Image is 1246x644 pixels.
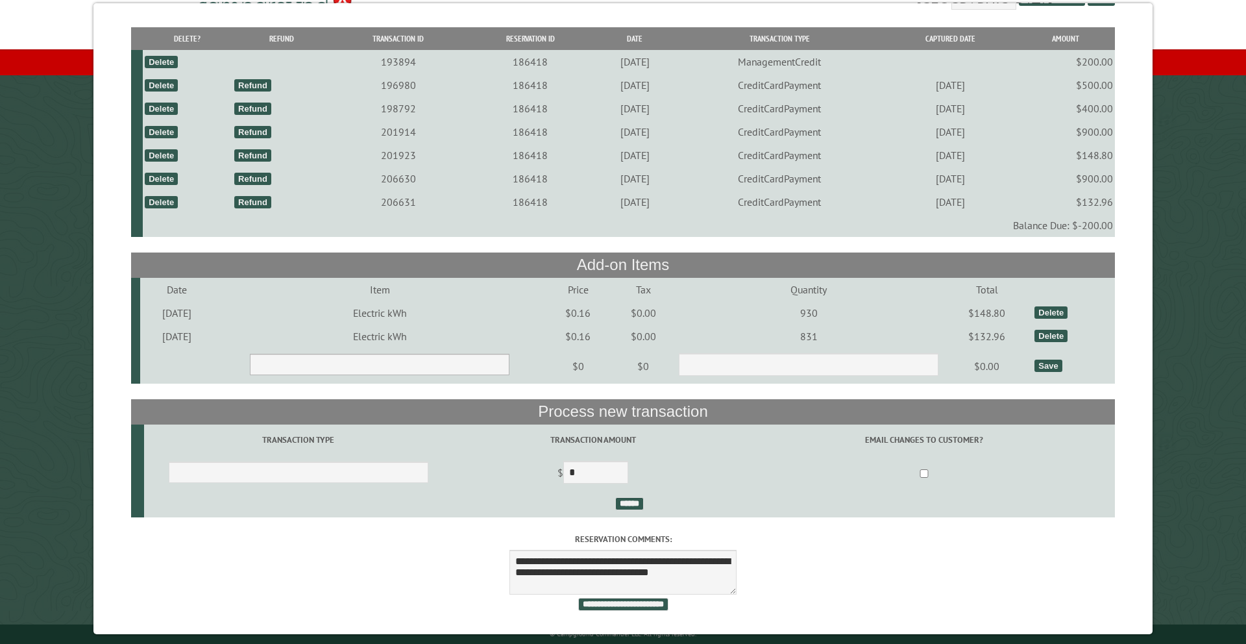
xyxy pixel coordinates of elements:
[131,399,1116,424] th: Process new transaction
[466,120,595,143] td: 186418
[676,278,942,301] td: Quantity
[1016,120,1115,143] td: $900.00
[466,50,595,73] td: 186418
[942,278,1033,301] td: Total
[453,456,733,492] td: $
[675,73,885,97] td: CreditCardPayment
[140,325,214,348] td: [DATE]
[675,27,885,50] th: Transaction Type
[942,301,1033,325] td: $148.80
[594,27,674,50] th: Date
[331,167,466,190] td: 206630
[1016,190,1115,214] td: $132.96
[466,73,595,97] td: 186418
[214,278,546,301] td: Item
[545,348,611,384] td: $0
[146,434,451,446] label: Transaction Type
[942,348,1033,384] td: $0.00
[331,120,466,143] td: 201914
[145,56,178,68] div: Delete
[594,73,674,97] td: [DATE]
[675,50,885,73] td: ManagementCredit
[942,325,1033,348] td: $132.96
[455,434,731,446] label: Transaction Amount
[234,149,271,162] div: Refund
[611,278,676,301] td: Tax
[885,27,1016,50] th: Captured Date
[145,173,178,185] div: Delete
[145,79,178,92] div: Delete
[234,79,271,92] div: Refund
[594,50,674,73] td: [DATE]
[131,253,1116,277] th: Add-on Items
[1016,50,1115,73] td: $200.00
[594,143,674,167] td: [DATE]
[331,73,466,97] td: 196980
[676,301,942,325] td: 930
[545,278,611,301] td: Price
[545,325,611,348] td: $0.16
[675,97,885,120] td: CreditCardPayment
[145,196,178,208] div: Delete
[140,301,214,325] td: [DATE]
[145,126,178,138] div: Delete
[594,190,674,214] td: [DATE]
[675,143,885,167] td: CreditCardPayment
[466,167,595,190] td: 186418
[550,630,696,638] small: © Campground Commander LLC. All rights reserved.
[735,434,1113,446] label: Email changes to customer?
[143,27,232,50] th: Delete?
[466,97,595,120] td: 186418
[1034,360,1062,372] div: Save
[885,120,1016,143] td: [DATE]
[143,214,1115,237] td: Balance Due: $-200.00
[234,173,271,185] div: Refund
[331,50,466,73] td: 193894
[466,27,595,50] th: Reservation ID
[594,97,674,120] td: [DATE]
[1034,306,1068,319] div: Delete
[214,301,546,325] td: Electric kWh
[611,348,676,384] td: $0
[1016,97,1115,120] td: $400.00
[145,149,178,162] div: Delete
[1016,73,1115,97] td: $500.00
[594,120,674,143] td: [DATE]
[331,190,466,214] td: 206631
[466,190,595,214] td: 186418
[234,126,271,138] div: Refund
[675,120,885,143] td: CreditCardPayment
[594,167,674,190] td: [DATE]
[675,190,885,214] td: CreditCardPayment
[145,103,178,115] div: Delete
[885,143,1016,167] td: [DATE]
[466,143,595,167] td: 186418
[331,27,466,50] th: Transaction ID
[331,97,466,120] td: 198792
[885,73,1016,97] td: [DATE]
[675,167,885,190] td: CreditCardPayment
[234,196,271,208] div: Refund
[885,167,1016,190] td: [DATE]
[331,143,466,167] td: 201923
[885,190,1016,214] td: [DATE]
[885,97,1016,120] td: [DATE]
[545,301,611,325] td: $0.16
[1016,167,1115,190] td: $900.00
[611,301,676,325] td: $0.00
[234,103,271,115] div: Refund
[140,278,214,301] td: Date
[232,27,331,50] th: Refund
[1034,330,1068,342] div: Delete
[214,325,546,348] td: Electric kWh
[131,533,1116,545] label: Reservation comments:
[611,325,676,348] td: $0.00
[676,325,942,348] td: 831
[1016,143,1115,167] td: $148.80
[1016,27,1115,50] th: Amount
